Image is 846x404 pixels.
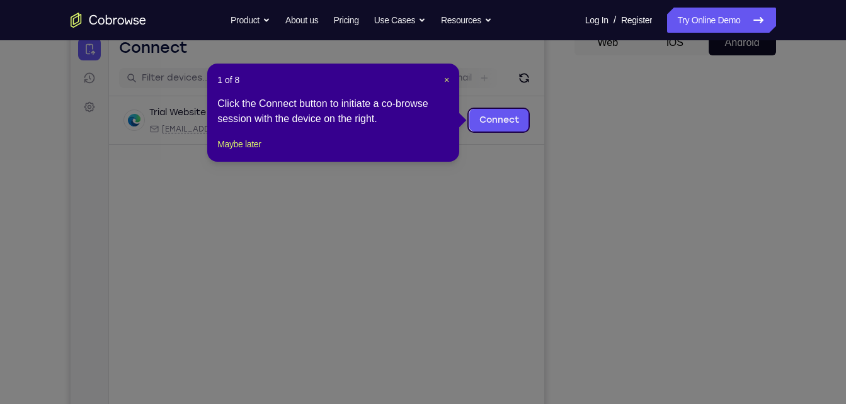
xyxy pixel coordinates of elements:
span: +11 more [319,94,352,104]
label: demo_id [250,42,290,54]
a: Settings [8,65,30,88]
a: Connect [399,79,459,101]
div: Online [140,77,173,87]
a: Log In [585,8,609,33]
div: New devices found. [142,81,144,84]
div: Email [79,94,227,104]
div: Open device details [38,66,474,115]
a: Sessions [8,36,30,59]
span: web@example.com [91,94,227,104]
button: Use Cases [374,8,426,33]
button: Refresh [443,38,464,58]
button: Resources [441,8,492,33]
label: Email [379,42,401,54]
div: Click the Connect button to initiate a co-browse session with the device on the right. [217,96,449,126]
a: Try Online Demo [667,8,775,33]
span: Cobrowse demo [247,94,312,104]
input: Filter devices... [71,42,230,54]
span: / [614,13,616,28]
span: 1 of 8 [217,74,239,86]
a: Register [621,8,652,33]
button: 6-digit code [218,379,294,404]
div: App [234,94,312,104]
button: Close Tour [444,74,449,86]
div: Trial Website [79,76,135,89]
a: Go to the home page [71,13,146,28]
button: Maybe later [217,137,261,152]
span: × [444,75,449,85]
h1: Connect [49,8,117,28]
a: Pricing [333,8,358,33]
button: Product [231,8,270,33]
a: About us [285,8,318,33]
a: Connect [8,8,30,30]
